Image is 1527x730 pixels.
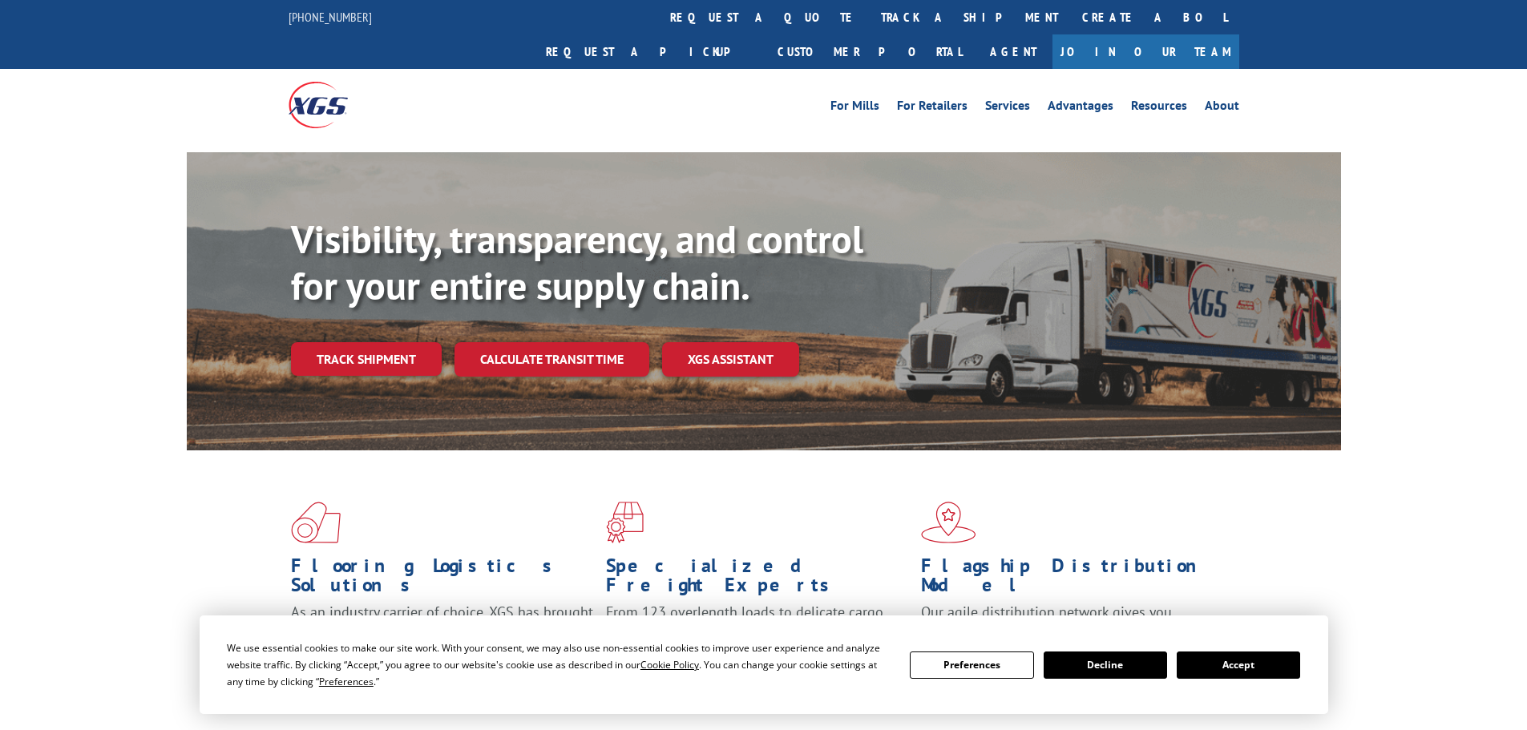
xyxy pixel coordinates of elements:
[974,34,1052,69] a: Agent
[606,603,909,674] p: From 123 overlength loads to delicate cargo, our experienced staff knows the best way to move you...
[291,214,863,310] b: Visibility, transparency, and control for your entire supply chain.
[227,639,891,690] div: We use essential cookies to make our site work. With your consent, we may also use non-essential ...
[662,342,799,377] a: XGS ASSISTANT
[606,556,909,603] h1: Specialized Freight Experts
[1177,651,1300,679] button: Accept
[1044,651,1167,679] button: Decline
[921,603,1216,640] span: Our agile distribution network gives you nationwide inventory management on demand.
[910,651,1033,679] button: Preferences
[534,34,766,69] a: Request a pickup
[319,675,374,688] span: Preferences
[1048,99,1113,117] a: Advantages
[1052,34,1239,69] a: Join Our Team
[1131,99,1187,117] a: Resources
[897,99,968,117] a: For Retailers
[921,556,1224,603] h1: Flagship Distribution Model
[291,342,442,376] a: Track shipment
[606,502,644,543] img: xgs-icon-focused-on-flooring-red
[985,99,1030,117] a: Services
[291,556,594,603] h1: Flooring Logistics Solutions
[921,502,976,543] img: xgs-icon-flagship-distribution-model-red
[291,502,341,543] img: xgs-icon-total-supply-chain-intelligence-red
[291,603,593,659] span: As an industry carrier of choice, XGS has brought innovation and dedication to flooring logistics...
[640,658,699,672] span: Cookie Policy
[766,34,974,69] a: Customer Portal
[454,342,649,377] a: Calculate transit time
[200,615,1328,714] div: Cookie Consent Prompt
[1205,99,1239,117] a: About
[289,9,372,25] a: [PHONE_NUMBER]
[830,99,879,117] a: For Mills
